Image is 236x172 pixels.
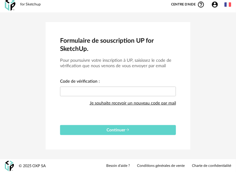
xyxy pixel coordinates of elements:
button: Continuer [60,125,176,135]
span: Centre d'aideHelp Circle Outline icon [171,1,205,8]
span: Account Circle icon [211,1,221,8]
div: for Sketchup [20,2,41,7]
h2: Formulaire de souscription UP for SketchUp. [60,37,176,53]
a: Charte de confidentialité [192,164,231,168]
label: Code de vérification : [60,79,100,85]
h3: Pour poursuivre votre inscription à UP, saisissez le code de vérification que nous venons de vous... [60,58,176,69]
div: Je souhaite recevoir un nouveau code par mail [90,97,176,109]
span: Help Circle Outline icon [197,1,205,8]
span: Account Circle icon [211,1,218,8]
img: fr [225,1,231,8]
span: Continuer [107,128,129,132]
img: OXP [5,161,14,171]
a: Conditions générales de vente [137,164,185,168]
div: © 2025 OXP SA [19,164,46,169]
a: Besoin d'aide ? [106,164,130,168]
